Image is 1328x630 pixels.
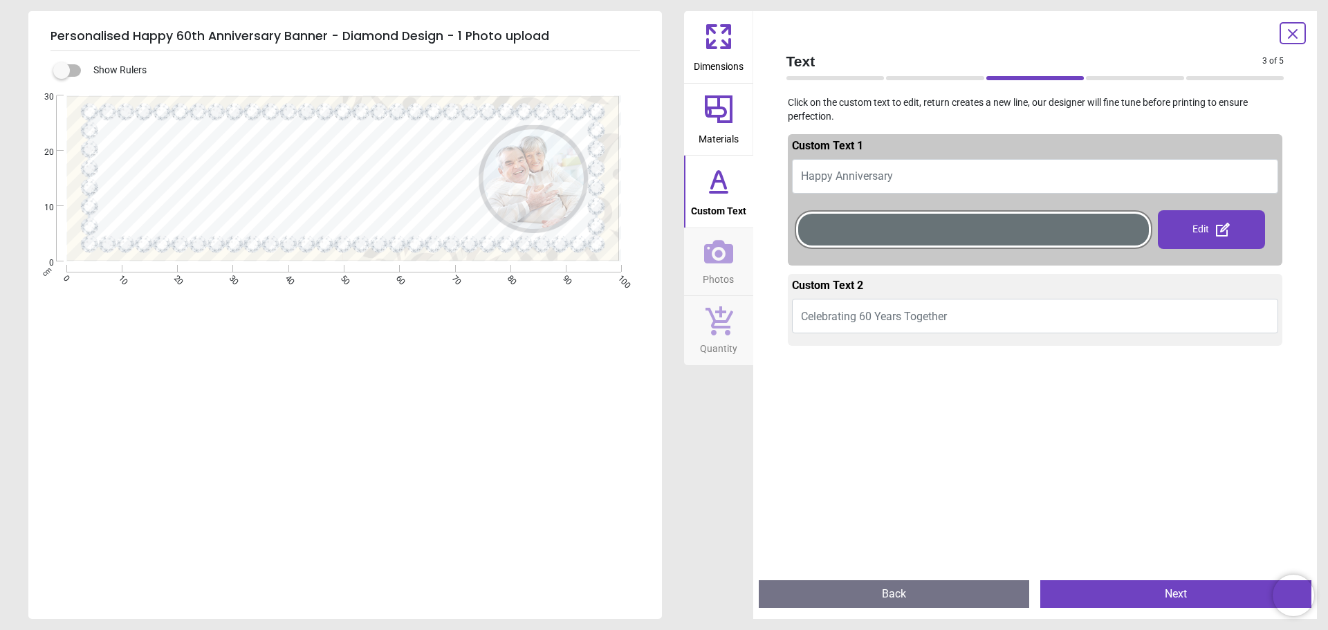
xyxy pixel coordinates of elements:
[50,22,640,51] h5: Personalised Happy 60th Anniversary Banner - Diamond Design - 1 Photo upload
[700,335,737,356] span: Quantity
[684,156,753,228] button: Custom Text
[775,96,1295,123] p: Click on the custom text to edit, return creates a new line, our designer will fine tune before p...
[801,169,893,183] span: Happy Anniversary
[691,198,746,219] span: Custom Text
[1040,580,1311,608] button: Next
[684,296,753,365] button: Quantity
[28,147,54,158] span: 20
[684,84,753,156] button: Materials
[28,257,54,269] span: 0
[684,11,753,83] button: Dimensions
[699,126,739,147] span: Materials
[792,299,1279,333] button: Celebrating 60 Years Together
[792,159,1279,194] button: Happy Anniversary
[684,228,753,296] button: Photos
[792,139,863,152] span: Custom Text 1
[694,53,744,74] span: Dimensions
[703,266,734,287] span: Photos
[28,202,54,214] span: 10
[801,310,947,323] span: Celebrating 60 Years Together
[28,91,54,103] span: 30
[759,580,1030,608] button: Back
[62,62,662,79] div: Show Rulers
[792,279,863,292] span: Custom Text 2
[1158,210,1265,249] div: Edit
[786,51,1263,71] span: Text
[1262,55,1284,67] span: 3 of 5
[1273,575,1314,616] iframe: Brevo live chat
